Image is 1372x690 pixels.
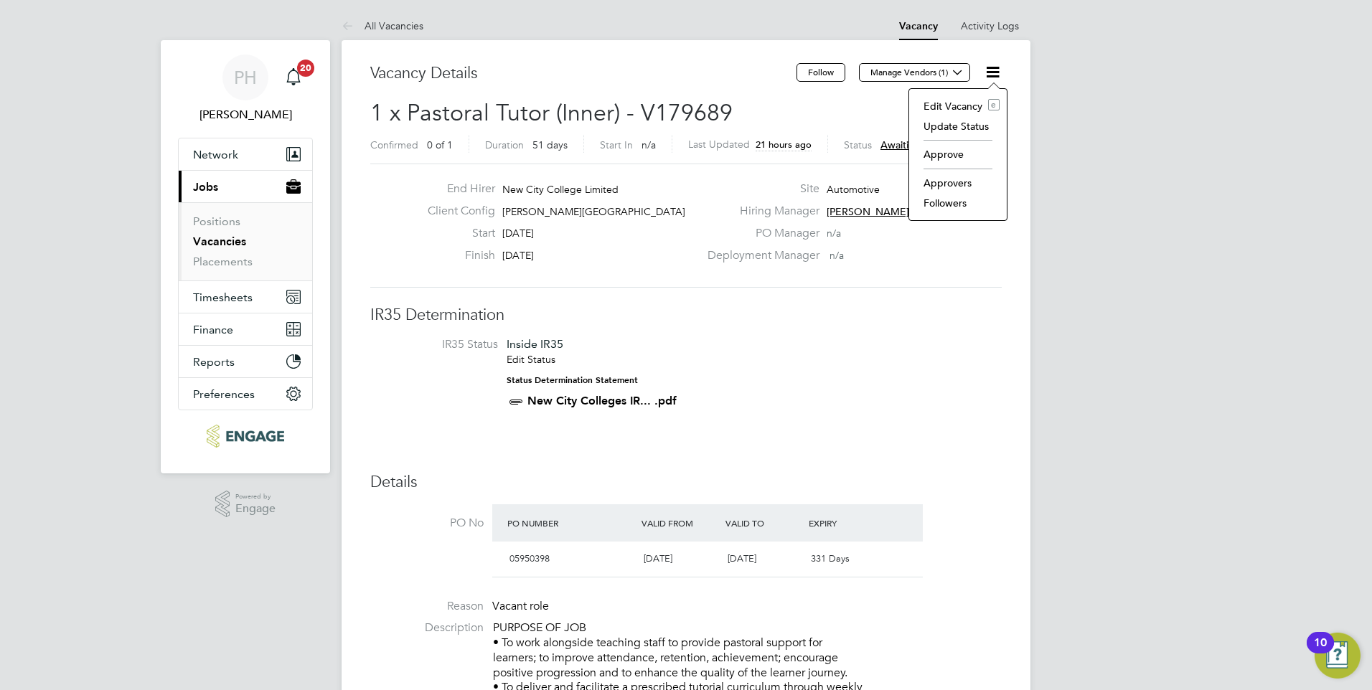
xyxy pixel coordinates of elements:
span: [PERSON_NAME] [827,205,909,218]
a: Edit Status [507,353,555,366]
button: Timesheets [179,281,312,313]
button: Finance [179,313,312,345]
span: Jobs [193,180,218,194]
li: Approvers [916,173,1000,193]
a: Powered byEngage [215,491,276,518]
span: 331 Days [811,552,850,564]
button: Network [179,138,312,170]
span: [DATE] [502,227,534,240]
i: e [988,99,1000,110]
label: Client Config [416,204,495,219]
label: Status [844,138,872,151]
label: Finish [416,248,495,263]
span: Finance [193,323,233,336]
span: Philip Hall [178,106,313,123]
label: IR35 Status [385,337,498,352]
span: Network [193,148,238,161]
span: Preferences [193,387,255,401]
span: 0 of 1 [427,138,453,151]
label: Duration [485,138,524,151]
div: Valid To [722,510,806,536]
div: Valid From [638,510,722,536]
span: [DATE] [644,552,672,564]
span: [PERSON_NAME][GEOGRAPHIC_DATA] [502,205,685,218]
label: Reason [370,599,484,614]
span: 51 days [532,138,568,151]
button: Follow [797,63,845,82]
h3: Details [370,472,1002,493]
span: Vacant role [492,599,549,613]
span: 1 x Pastoral Tutor (Inner) - V179689 [370,99,733,127]
label: Site [699,181,819,197]
li: Update Status [916,116,1000,136]
label: Start [416,226,495,241]
span: n/a [642,138,656,151]
span: Powered by [235,491,276,503]
li: Edit Vacancy [916,96,1000,116]
div: Expiry [805,510,889,536]
span: n/a [830,249,844,262]
button: Open Resource Center, 10 new notifications [1315,633,1361,679]
span: 21 hours ago [756,138,812,151]
span: Inside IR35 [507,337,563,351]
span: Reports [193,355,235,369]
label: Confirmed [370,138,418,151]
h3: Vacancy Details [370,63,797,84]
a: Vacancies [193,235,246,248]
a: Go to home page [178,425,313,448]
label: Start In [600,138,633,151]
label: Deployment Manager [699,248,819,263]
span: n/a [827,227,841,240]
label: Hiring Manager [699,204,819,219]
a: 20 [279,55,308,100]
span: New City College Limited [502,183,619,196]
button: Reports [179,346,312,377]
img: ncclondon-logo-retina.png [207,425,283,448]
button: Preferences [179,378,312,410]
li: Approve [916,144,1000,164]
label: PO No [370,516,484,531]
span: Awaiting approval - 0/2 [880,138,989,151]
h3: IR35 Determination [370,305,1002,326]
nav: Main navigation [161,40,330,473]
div: Jobs [179,202,312,280]
label: Last Updated [688,138,750,151]
strong: Status Determination Statement [507,375,638,385]
label: End Hirer [416,181,495,197]
li: Followers [916,193,1000,213]
span: Timesheets [193,290,253,304]
label: Description [370,620,484,635]
span: [DATE] [728,552,756,564]
span: PH [234,68,257,87]
span: [DATE] [502,249,534,262]
a: Positions [193,214,240,228]
a: All Vacancies [342,19,423,32]
button: Jobs [179,171,312,202]
label: PO Manager [699,226,819,241]
span: Automotive [827,183,880,196]
span: Engage [235,503,276,515]
span: 05950398 [509,552,550,564]
a: New City Colleges IR... .pdf [527,394,677,407]
div: PO Number [504,510,638,536]
a: Vacancy [899,20,938,32]
a: PH[PERSON_NAME] [178,55,313,123]
button: Manage Vendors (1) [859,63,970,82]
div: 10 [1314,643,1327,661]
a: Activity Logs [961,19,1019,32]
a: Placements [193,255,253,268]
span: 20 [297,60,314,77]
